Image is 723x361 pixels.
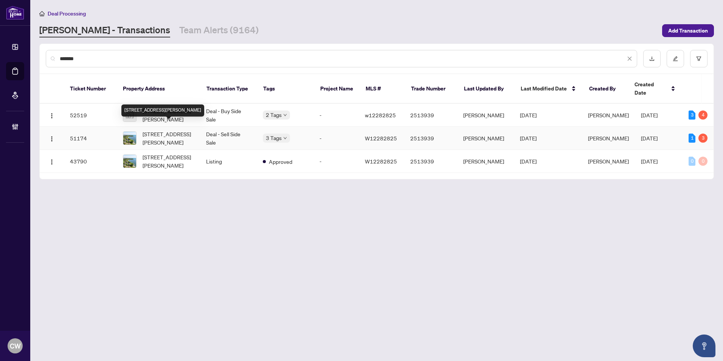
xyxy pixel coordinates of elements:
th: Last Updated By [458,74,515,104]
img: logo [6,6,24,20]
td: - [313,150,359,173]
td: Listing [200,150,257,173]
td: 51174 [64,127,117,150]
span: [STREET_ADDRESS][PERSON_NAME] [143,153,194,170]
span: download [649,56,655,61]
td: - [313,127,359,150]
td: 52519 [64,104,117,127]
button: edit [667,50,684,67]
td: 2513939 [404,127,457,150]
a: [PERSON_NAME] - Transactions [39,24,170,37]
span: Last Modified Date [521,84,567,93]
div: [STREET_ADDRESS][PERSON_NAME] [121,104,204,117]
button: Logo [46,155,58,167]
button: Logo [46,132,58,144]
span: edit [673,56,678,61]
span: home [39,11,45,16]
div: 0 [689,157,695,166]
td: 2513939 [404,150,457,173]
span: W12282825 [365,158,397,165]
img: thumbnail-img [123,155,136,168]
th: MLS # [360,74,405,104]
span: [DATE] [641,112,658,118]
th: Project Name [314,74,360,104]
button: Add Transaction [662,24,714,37]
img: Logo [49,113,55,119]
span: w12282825 [365,112,396,118]
div: 4 [698,110,707,120]
span: [PERSON_NAME] [588,135,629,142]
th: Created By [583,74,628,104]
span: Approved [269,157,292,166]
span: CW [10,341,21,351]
button: filter [690,50,707,67]
td: [PERSON_NAME] [457,150,514,173]
span: 3 Tags [266,134,282,142]
span: [DATE] [641,135,658,142]
img: Logo [49,159,55,165]
span: [DATE] [520,135,537,142]
span: 2 Tags [266,110,282,119]
span: [PERSON_NAME] [588,112,629,118]
span: down [283,136,287,140]
td: Deal - Buy Side Sale [200,104,257,127]
button: Logo [46,109,58,121]
span: Deal Processing [48,10,86,17]
span: filter [696,56,701,61]
div: 0 [698,157,707,166]
td: 43790 [64,150,117,173]
img: thumbnail-img [123,132,136,145]
span: [STREET_ADDRESS][PERSON_NAME] [143,130,194,146]
td: Deal - Sell Side Sale [200,127,257,150]
div: 3 [698,134,707,143]
td: - [313,104,359,127]
div: 3 [689,110,695,120]
span: Created Date [635,80,666,97]
span: Add Transaction [668,25,708,37]
button: download [643,50,661,67]
td: 2513939 [404,104,457,127]
span: [DATE] [520,158,537,165]
span: close [627,56,632,61]
span: W12282825 [365,135,397,142]
td: [PERSON_NAME] [457,104,514,127]
th: Created Date [628,74,681,104]
span: down [283,113,287,117]
span: [PERSON_NAME] [588,158,629,165]
span: [DATE] [520,112,537,118]
img: Logo [49,136,55,142]
td: [PERSON_NAME] [457,127,514,150]
div: 1 [689,134,695,143]
th: Tags [257,74,314,104]
th: Property Address [117,74,200,104]
th: Ticket Number [64,74,117,104]
th: Trade Number [405,74,458,104]
th: Last Modified Date [515,74,583,104]
th: Transaction Type [200,74,258,104]
button: Open asap [693,335,715,357]
a: Team Alerts (9164) [179,24,259,37]
span: [DATE] [641,158,658,165]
